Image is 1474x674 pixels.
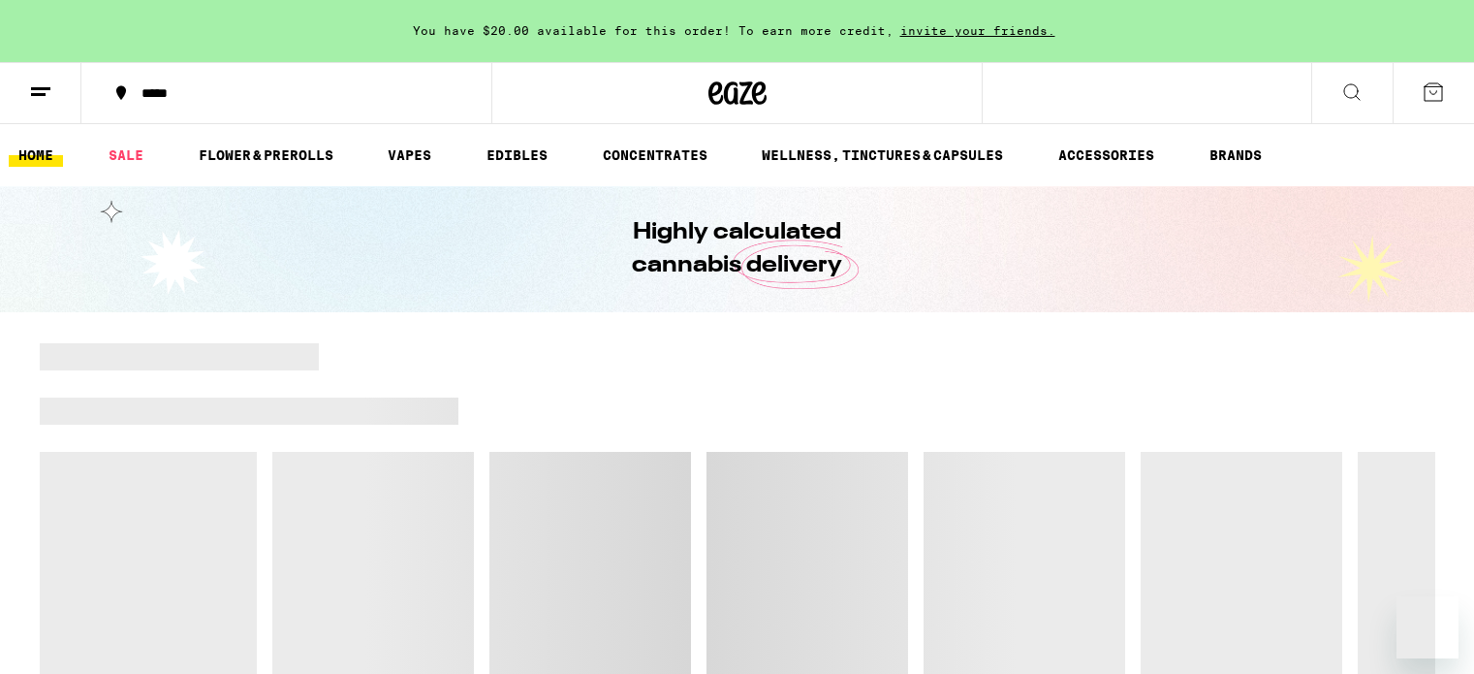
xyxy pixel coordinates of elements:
[593,144,717,167] a: CONCENTRATES
[99,144,153,167] a: SALE
[9,144,63,167] a: HOME
[477,144,557,167] a: EDIBLES
[413,24,894,37] span: You have $20.00 available for this order! To earn more credit,
[578,216,897,282] h1: Highly calculated cannabis delivery
[1049,144,1164,167] a: ACCESSORIES
[1396,596,1458,658] iframe: Button to launch messaging window
[1200,144,1271,167] a: BRANDS
[752,144,1013,167] a: WELLNESS, TINCTURES & CAPSULES
[189,144,343,167] a: FLOWER & PREROLLS
[378,144,441,167] a: VAPES
[894,24,1062,37] span: invite your friends.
